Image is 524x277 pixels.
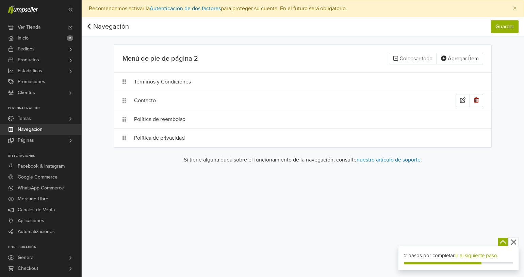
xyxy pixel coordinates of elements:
[18,65,42,76] span: Estadísticas
[122,55,300,63] h5: Menú de pie de página 2
[18,215,44,226] span: Aplicaciones
[437,53,483,64] button: Agregar Ítem
[513,3,517,13] span: ×
[506,0,524,17] button: Close
[67,35,73,41] span: 2
[134,75,456,88] div: Términos y Condiciones
[404,252,513,260] div: 2 pasos por completar.
[8,245,81,249] p: Configuración
[455,252,498,259] a: Ir al siguiente paso.
[134,113,456,126] div: Política de reembolso
[134,94,456,107] div: Contacto
[18,135,34,146] span: Páginas
[18,124,43,135] span: Navegación
[357,156,421,163] a: nuestro artículo de soporte
[491,20,519,33] button: Guardar
[389,53,437,64] button: Colapsar todo
[114,156,491,164] p: Si tiene alguna duda sobre el funcionamiento de la navegación, consulte .
[18,87,35,98] span: Clientes
[18,113,31,124] span: Temas
[18,161,65,172] span: Facebook & Instagram
[18,183,64,194] span: WhatsApp Commerce
[134,132,456,144] div: Política de privacidad
[150,5,221,12] a: Autenticación de dos factores
[18,204,55,215] span: Canales de Venta
[18,33,29,44] span: Inicio
[8,154,81,158] p: Integraciones
[18,172,58,183] span: Google Commerce
[18,252,34,263] span: General
[18,263,38,274] span: Checkout
[87,22,129,31] a: Navegación
[18,55,39,65] span: Productos
[18,226,55,237] span: Automatizaciones
[18,22,40,33] span: Ver Tienda
[8,106,81,110] p: Personalización
[18,76,45,87] span: Promociones
[18,44,35,55] span: Pedidos
[18,194,48,204] span: Mercado Libre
